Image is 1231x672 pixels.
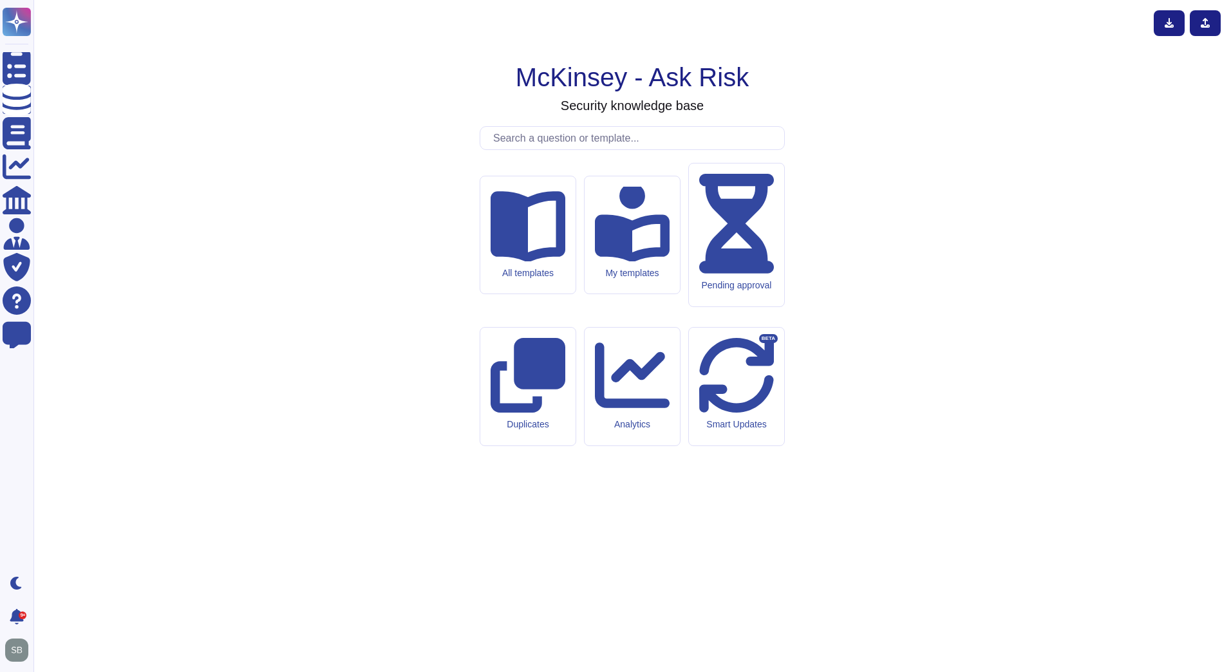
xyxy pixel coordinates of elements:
h1: McKinsey - Ask Risk [516,62,749,93]
div: Pending approval [699,280,774,291]
div: 9+ [19,611,26,619]
button: user [3,636,37,664]
input: Search a question or template... [487,127,784,149]
div: All templates [491,268,565,279]
div: Smart Updates [699,419,774,430]
div: Analytics [595,419,670,430]
div: Duplicates [491,419,565,430]
h3: Security knowledge base [561,98,704,113]
img: user [5,639,28,662]
div: My templates [595,268,670,279]
div: BETA [759,334,778,343]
